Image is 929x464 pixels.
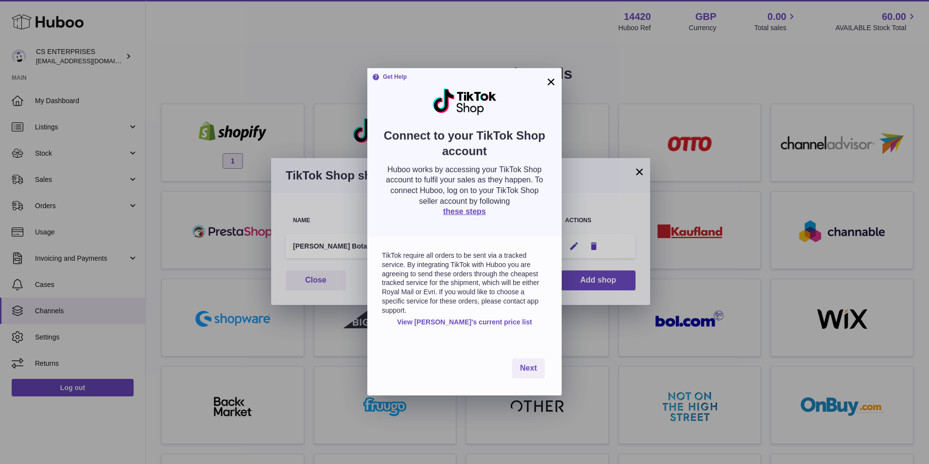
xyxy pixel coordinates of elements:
strong: Get Help [372,73,407,81]
button: × [545,76,557,88]
p: Huboo works by accessing your TikTok Shop account to fulfil your sales as they happen. To connect... [382,164,547,206]
span: Next [520,364,537,372]
h2: Connect to your TikTok Shop account [382,128,547,164]
img: TikTokShop Logo [432,88,498,116]
button: Next [512,358,545,378]
a: these steps [443,207,486,215]
p: TikTok require all orders to be sent via a tracked service. By integrating TikTok with Huboo you ... [382,251,547,315]
a: View [PERSON_NAME]'s current price list [397,318,532,327]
